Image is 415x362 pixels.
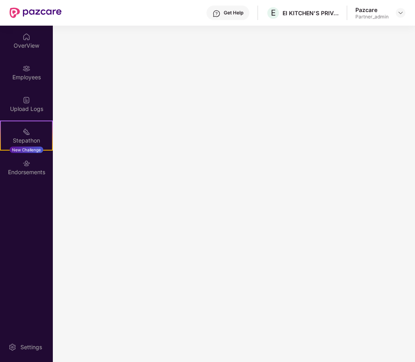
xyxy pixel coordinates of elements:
div: Settings [18,343,44,351]
img: New Pazcare Logo [10,8,62,18]
img: svg+xml;base64,PHN2ZyBpZD0iSG9tZSIgeG1sbnM9Imh0dHA6Ly93d3cudzMub3JnLzIwMDAvc3ZnIiB3aWR0aD0iMjAiIG... [22,33,30,41]
div: Partner_admin [355,14,389,20]
img: svg+xml;base64,PHN2ZyBpZD0iSGVscC0zMngzMiIgeG1sbnM9Imh0dHA6Ly93d3cudzMub3JnLzIwMDAvc3ZnIiB3aWR0aD... [213,10,221,18]
img: svg+xml;base64,PHN2ZyBpZD0iRW1wbG95ZWVzIiB4bWxucz0iaHR0cDovL3d3dy53My5vcmcvMjAwMC9zdmciIHdpZHRoPS... [22,64,30,72]
img: svg+xml;base64,PHN2ZyBpZD0iRHJvcGRvd24tMzJ4MzIiIHhtbG5zPSJodHRwOi8vd3d3LnczLm9yZy8yMDAwL3N2ZyIgd2... [397,10,404,16]
div: Stepathon [1,137,52,145]
div: Pazcare [355,6,389,14]
span: E [271,8,276,18]
img: svg+xml;base64,PHN2ZyBpZD0iVXBsb2FkX0xvZ3MiIGRhdGEtbmFtZT0iVXBsb2FkIExvZ3MiIHhtbG5zPSJodHRwOi8vd3... [22,96,30,104]
img: svg+xml;base64,PHN2ZyB4bWxucz0iaHR0cDovL3d3dy53My5vcmcvMjAwMC9zdmciIHdpZHRoPSIyMSIgaGVpZ2h0PSIyMC... [22,128,30,136]
img: svg+xml;base64,PHN2ZyBpZD0iRW5kb3JzZW1lbnRzIiB4bWxucz0iaHR0cDovL3d3dy53My5vcmcvMjAwMC9zdmciIHdpZH... [22,159,30,167]
div: New Challenge [10,147,43,153]
div: EI KITCHEN'S PRIVATE LIMITED [283,9,339,17]
img: svg+xml;base64,PHN2ZyBpZD0iU2V0dGluZy0yMHgyMCIgeG1sbnM9Imh0dHA6Ly93d3cudzMub3JnLzIwMDAvc3ZnIiB3aW... [8,343,16,351]
div: Get Help [224,10,243,16]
